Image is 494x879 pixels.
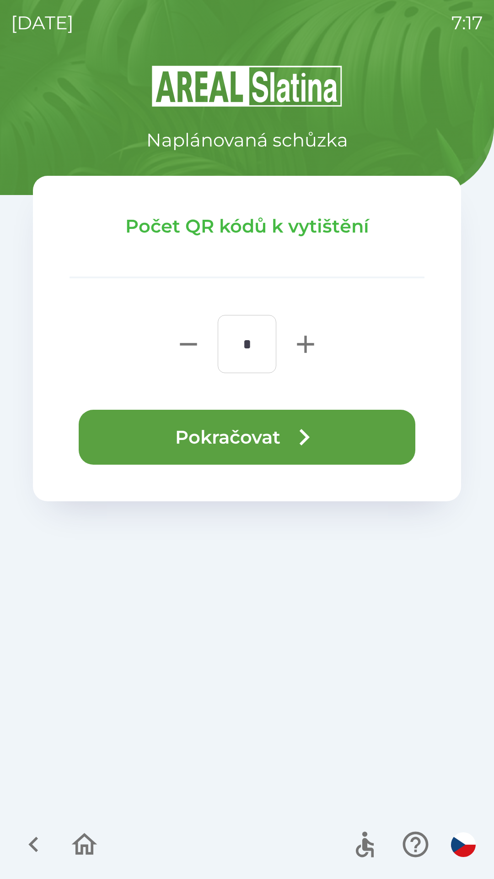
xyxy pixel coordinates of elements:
[33,64,461,108] img: Logo
[70,212,424,240] p: Počet QR kódů k vytištění
[451,832,476,857] img: cs flag
[11,9,74,37] p: [DATE]
[79,410,415,465] button: Pokračovat
[146,126,348,154] p: Naplánovaná schůzka
[451,9,483,37] p: 7:17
